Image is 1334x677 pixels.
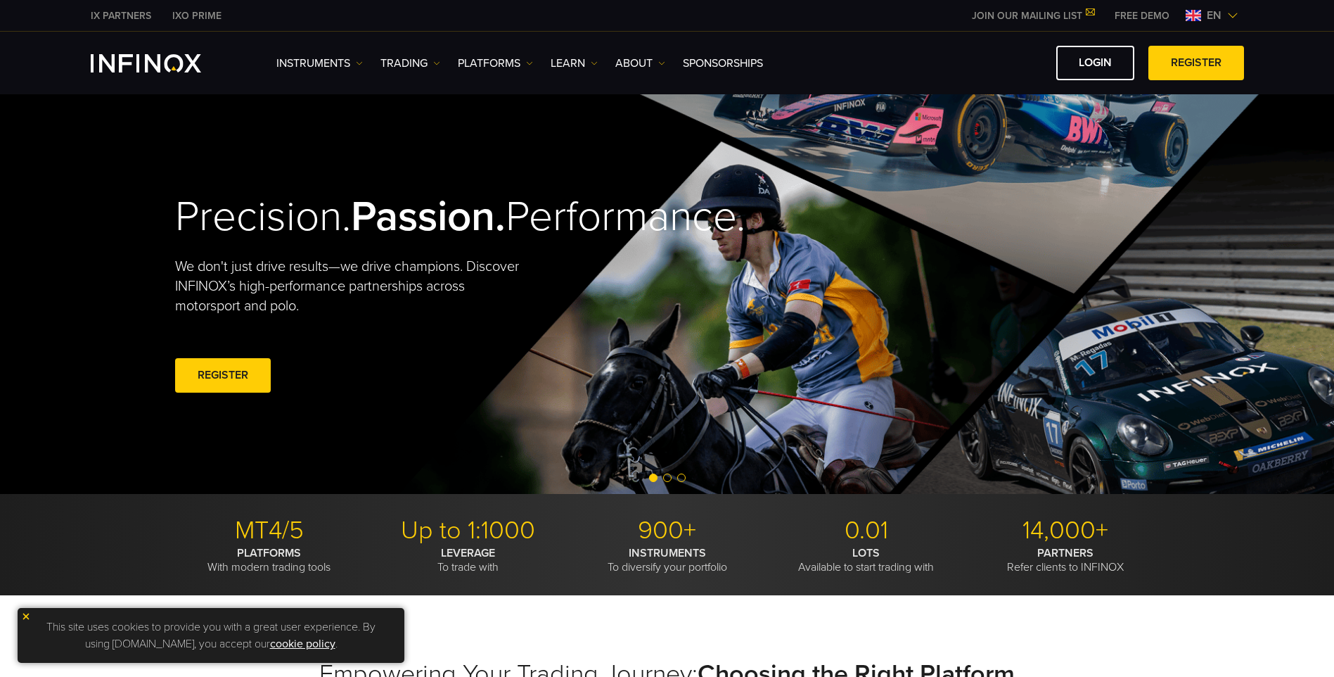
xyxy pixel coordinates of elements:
[162,8,232,23] a: INFINOX
[380,55,440,72] a: TRADING
[21,612,31,621] img: yellow close icon
[80,8,162,23] a: INFINOX
[374,515,563,546] p: Up to 1:1000
[175,257,530,316] p: We don't just drive results—we drive champions. Discover INFINOX’s high-performance partnerships ...
[1201,7,1227,24] span: en
[663,474,672,482] span: Go to slide 2
[175,546,364,574] p: With modern trading tools
[25,615,397,656] p: This site uses cookies to provide you with a great user experience. By using [DOMAIN_NAME], you a...
[270,637,335,651] a: cookie policy
[351,191,506,242] strong: Passion.
[91,54,234,72] a: INFINOX Logo
[573,546,762,574] p: To diversify your portfolio
[374,546,563,574] p: To trade with
[772,546,961,574] p: Available to start trading with
[276,55,363,72] a: Instruments
[677,474,686,482] span: Go to slide 3
[852,546,880,560] strong: LOTS
[772,515,961,546] p: 0.01
[1148,46,1244,80] a: REGISTER
[1056,46,1134,80] a: LOGIN
[629,546,706,560] strong: INSTRUMENTS
[1037,546,1094,560] strong: PARTNERS
[441,546,495,560] strong: LEVERAGE
[971,515,1160,546] p: 14,000+
[971,546,1160,574] p: Refer clients to INFINOX
[175,515,364,546] p: MT4/5
[175,191,618,243] h2: Precision. Performance.
[551,55,598,72] a: Learn
[683,55,763,72] a: SPONSORSHIPS
[237,546,301,560] strong: PLATFORMS
[649,474,658,482] span: Go to slide 1
[615,55,665,72] a: ABOUT
[175,358,271,393] a: REGISTER
[1104,8,1180,23] a: INFINOX MENU
[961,10,1104,22] a: JOIN OUR MAILING LIST
[573,515,762,546] p: 900+
[458,55,533,72] a: PLATFORMS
